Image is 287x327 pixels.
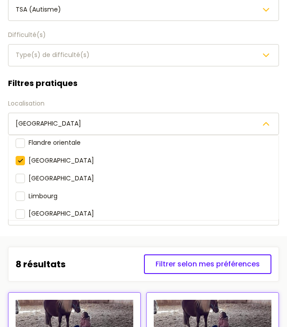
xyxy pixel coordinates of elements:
span: Limbourg [29,191,57,200]
span: [GEOGRAPHIC_DATA] [29,156,94,165]
span: [GEOGRAPHIC_DATA] [29,209,94,218]
span: [GEOGRAPHIC_DATA] [16,119,81,128]
span: Flandre orientale [29,138,81,147]
button: [GEOGRAPHIC_DATA] [8,113,279,135]
span: [GEOGRAPHIC_DATA] [29,173,94,182]
div: [GEOGRAPHIC_DATA] [8,135,279,221]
